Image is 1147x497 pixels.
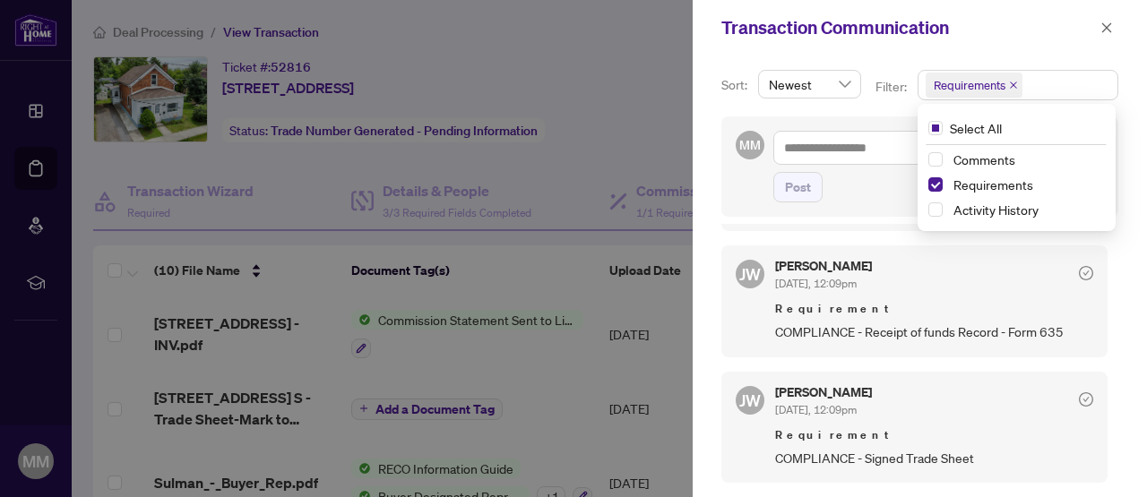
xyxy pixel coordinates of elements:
[775,277,857,290] span: [DATE], 12:09pm
[775,386,872,398] h5: [PERSON_NAME]
[928,202,943,217] span: Select Activity History
[769,71,850,98] span: Newest
[739,388,761,413] span: JW
[934,76,1005,94] span: Requirements
[928,152,943,167] span: Select Comments
[875,77,910,97] p: Filter:
[953,151,1015,167] span: Comments
[775,448,1093,468] span: COMPLIANCE - Signed Trade Sheet
[1009,81,1018,90] span: close
[773,172,823,202] button: Post
[775,260,872,272] h5: [PERSON_NAME]
[928,177,943,192] span: Select Requirements
[775,300,1093,318] span: Requirement
[739,135,760,155] span: MM
[946,174,1105,195] span: Requirements
[926,73,1022,98] span: Requirements
[943,118,1009,138] span: Select All
[946,149,1105,170] span: Comments
[721,75,751,95] p: Sort:
[953,176,1033,193] span: Requirements
[1079,266,1093,280] span: check-circle
[1079,392,1093,407] span: check-circle
[775,321,1093,342] span: COMPLIANCE - Receipt of funds Record - Form 635
[775,426,1093,444] span: Requirement
[775,403,857,416] span: [DATE], 12:09pm
[946,199,1105,220] span: Activity History
[721,14,1095,41] div: Transaction Communication
[739,261,761,287] span: JW
[1100,21,1113,34] span: close
[953,201,1039,218] span: Activity History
